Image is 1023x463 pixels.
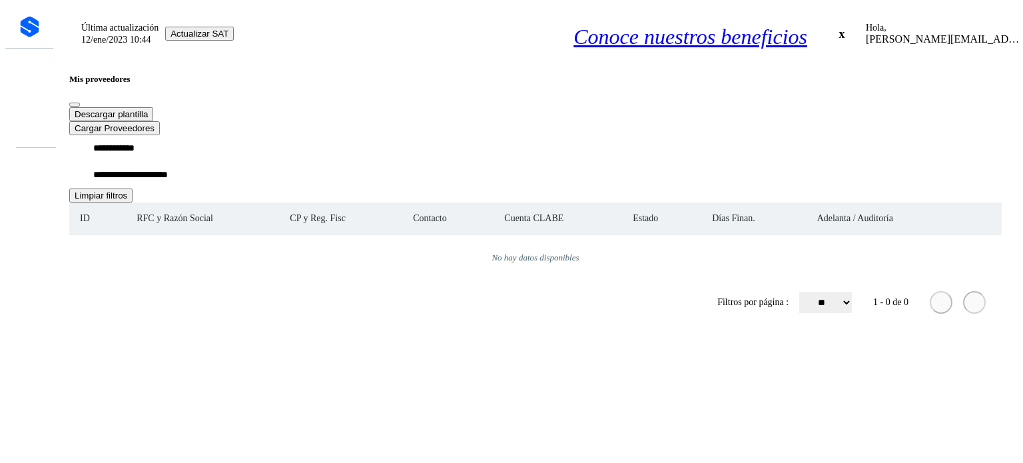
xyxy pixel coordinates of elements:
[15,83,43,97] div: Embarques
[712,213,755,224] span: Días Finan.
[75,191,127,201] span: Limpiar filtros
[817,213,893,224] span: Adelanta / Auditoría
[15,67,43,81] div: Inicio
[137,213,213,224] span: RFC y Razón Social
[15,115,43,129] div: Proveedores
[80,213,90,224] span: ID
[69,107,153,121] button: Descargar plantilla
[15,99,43,113] div: Cuentas por pagar
[873,297,908,308] span: 1 - 0 de 0
[69,74,1002,85] h4: Mis proveedores
[633,213,658,224] span: Estado
[413,213,447,224] span: Contacto
[69,109,153,119] a: Descargar plantilla
[504,213,563,224] span: Cuenta CLABE
[717,297,789,308] span: Filtros por página :
[573,25,807,49] a: Conoce nuestros beneficios
[81,34,151,46] p: 12/ene/2023 10:44
[165,27,234,41] button: Actualizar SAT
[69,189,133,203] button: Limpiar filtros
[290,213,346,224] span: CP y Reg. Fisc
[87,252,984,263] div: No hay datos disponibles
[69,121,160,135] button: Cargar Proveedores
[15,167,43,180] div: Salir
[81,22,159,34] p: Última actualización
[170,29,228,39] span: Actualizar SAT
